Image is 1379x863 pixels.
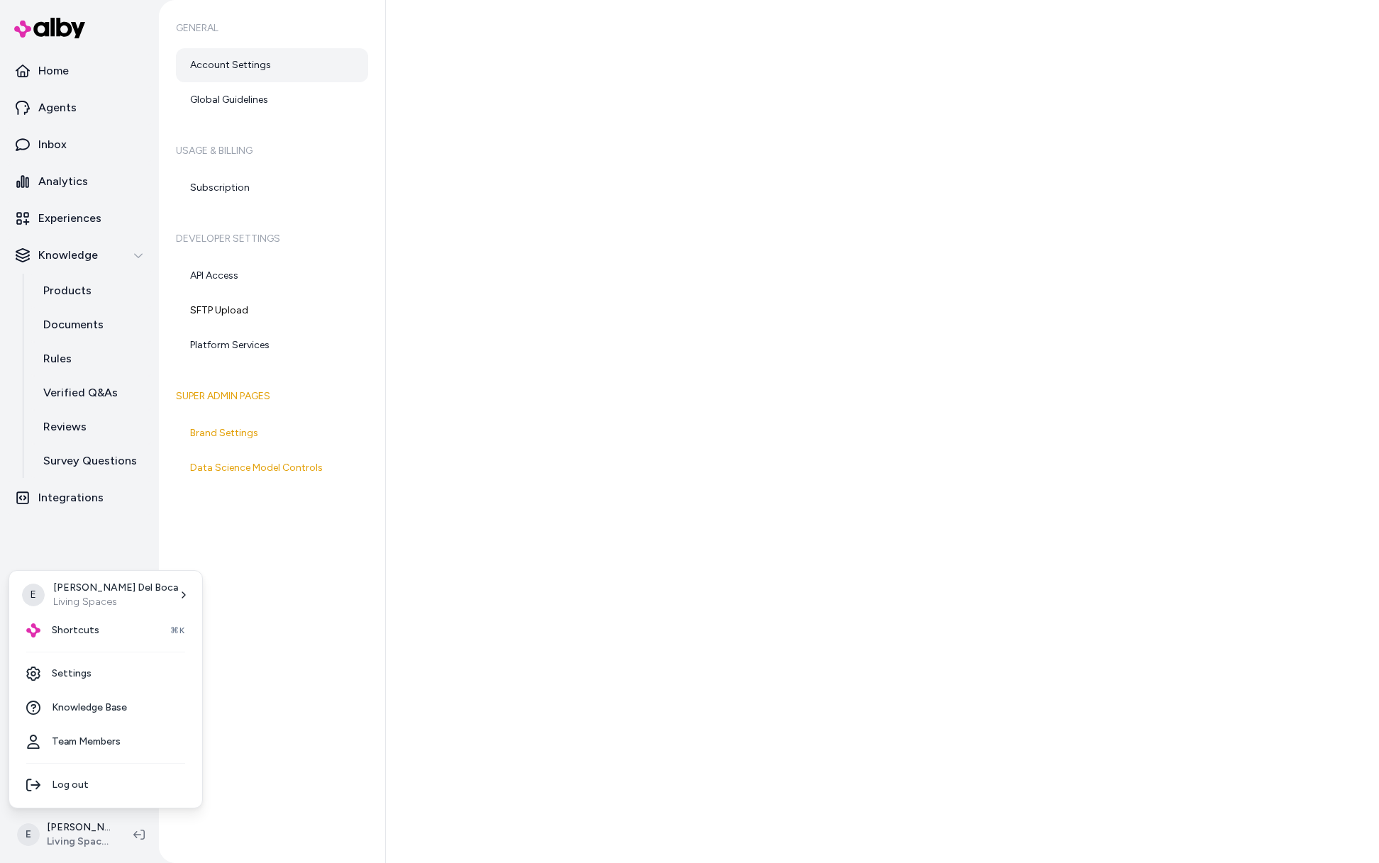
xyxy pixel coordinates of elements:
[38,173,88,190] p: Analytics
[38,247,98,264] p: Knowledge
[176,9,368,48] h6: General
[15,725,196,759] a: Team Members
[43,384,118,401] p: Verified Q&As
[176,377,368,416] h6: Super Admin Pages
[38,489,104,506] p: Integrations
[176,219,368,259] h6: Developer Settings
[53,595,178,609] p: Living Spaces
[43,316,104,333] p: Documents
[170,625,185,636] span: ⌘K
[38,99,77,116] p: Agents
[52,623,99,637] span: Shortcuts
[22,584,45,606] span: E
[38,210,101,227] p: Experiences
[53,581,178,595] p: [PERSON_NAME] Del Boca
[176,451,368,485] a: Data Science Model Controls
[176,294,368,328] a: SFTP Upload
[47,820,111,835] p: [PERSON_NAME]
[15,657,196,691] a: Settings
[176,416,368,450] a: Brand Settings
[26,623,40,637] img: alby Logo
[43,452,137,469] p: Survey Questions
[14,18,85,38] img: alby Logo
[176,259,368,293] a: API Access
[17,823,40,846] span: E
[43,418,87,435] p: Reviews
[43,282,92,299] p: Products
[176,48,368,82] a: Account Settings
[15,768,196,802] div: Log out
[47,835,111,849] span: Living Spaces
[176,171,368,205] a: Subscription
[38,62,69,79] p: Home
[176,328,368,362] a: Platform Services
[176,83,368,117] a: Global Guidelines
[43,350,72,367] p: Rules
[52,701,127,715] span: Knowledge Base
[176,131,368,171] h6: Usage & Billing
[38,136,67,153] p: Inbox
